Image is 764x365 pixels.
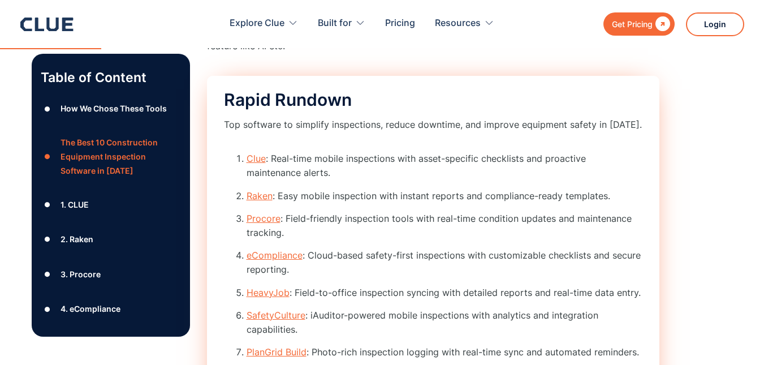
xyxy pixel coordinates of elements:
a: Procore [247,213,280,224]
li: : Field-to-office inspection syncing with detailed reports and real-time data entry. [247,286,642,300]
a: Pricing [385,6,415,41]
li: : Cloud-based safety-first inspections with customizable checklists and secure reporting. [247,248,642,277]
div:  [653,17,670,31]
li: : Field-friendly inspection tools with real-time condition updates and maintenance tracking. [247,212,642,240]
span: Rapid Rundown [224,89,352,110]
div: Resources [435,6,481,41]
a: ●4. eCompliance [41,300,181,317]
a: ●3. Procore [41,266,181,283]
a: ●The Best 10 Construction Equipment Inspection Software in [DATE] [41,135,181,178]
div: Resources [435,6,494,41]
a: ●1. CLUE [41,196,181,213]
div: Explore Clue [230,6,298,41]
div: Explore Clue [230,6,284,41]
a: ●5. HeavyJob [41,336,181,353]
div: Built for [318,6,352,41]
li: : Easy mobile inspection with instant reports and compliance-ready templates. [247,189,642,203]
div: 4. eCompliance [61,302,120,316]
div: ● [41,100,54,117]
a: PlanGrid Build [247,346,307,358]
div: ● [41,300,54,317]
div: ● [41,231,54,248]
li: : Photo-rich inspection logging with real-time sync and automated reminders. [247,345,642,359]
a: Clue [247,153,266,164]
li: : iAuditor-powered mobile inspections with analytics and integration capabilities. [247,308,642,337]
a: Get Pricing [603,12,675,36]
a: eCompliance [247,250,303,261]
a: HeavyJob [247,287,290,298]
div: How We Chose These Tools [61,101,167,115]
div: ● [41,336,54,353]
div: 1. CLUE [61,197,89,212]
div: The Best 10 Construction Equipment Inspection Software in [DATE] [61,135,180,178]
li: : Real-time mobile inspections with asset-specific checklists and proactive maintenance alerts. [247,152,642,180]
div: Built for [318,6,365,41]
div: ● [41,148,54,165]
a: ●2. Raken [41,231,181,248]
div: 2. Raken [61,232,93,246]
a: SafetyCulture [247,310,305,321]
div: 5. HeavyJob [61,337,107,351]
div: Get Pricing [612,17,653,31]
div: ● [41,266,54,283]
a: ●How We Chose These Tools [41,100,181,117]
a: Login [686,12,744,36]
p: Top software to simplify inspections, reduce downtime, and improve equipment safety in [DATE]. [224,118,642,132]
p: Table of Content [41,68,181,87]
div: 3. Procore [61,267,101,281]
div: ● [41,196,54,213]
a: Raken [247,190,273,201]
